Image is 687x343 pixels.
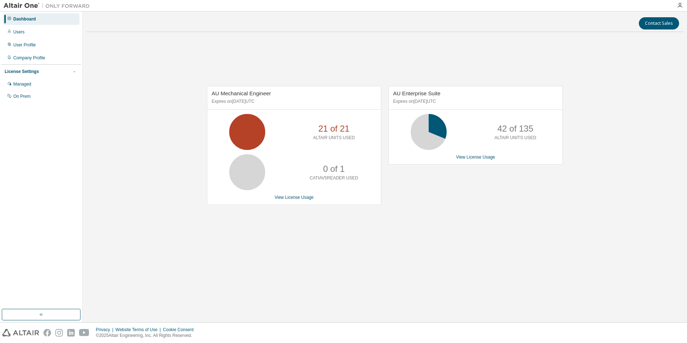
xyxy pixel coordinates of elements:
[310,175,358,181] p: CATIAV5READER USED
[5,69,39,74] div: License Settings
[393,99,556,105] p: Expires on [DATE] UTC
[13,42,36,48] div: User Profile
[497,123,533,135] p: 42 of 135
[96,327,115,333] div: Privacy
[67,329,75,337] img: linkedin.svg
[55,329,63,337] img: instagram.svg
[13,29,24,35] div: Users
[163,327,198,333] div: Cookie Consent
[323,163,345,175] p: 0 of 1
[79,329,89,337] img: youtube.svg
[13,93,31,99] div: On Prem
[13,81,31,87] div: Managed
[4,2,93,9] img: Altair One
[313,135,355,141] p: ALTAIR UNITS USED
[318,123,350,135] p: 21 of 21
[96,333,198,339] p: © 2025 Altair Engineering, Inc. All Rights Reserved.
[639,17,679,29] button: Contact Sales
[393,90,441,96] span: AU Enterprise Suite
[2,329,39,337] img: altair_logo.svg
[275,195,314,200] a: View License Usage
[13,55,45,61] div: Company Profile
[456,155,495,160] a: View License Usage
[43,329,51,337] img: facebook.svg
[212,99,375,105] p: Expires on [DATE] UTC
[13,16,36,22] div: Dashboard
[494,135,536,141] p: ALTAIR UNITS USED
[115,327,163,333] div: Website Terms of Use
[212,90,271,96] span: AU Mechanical Engineer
